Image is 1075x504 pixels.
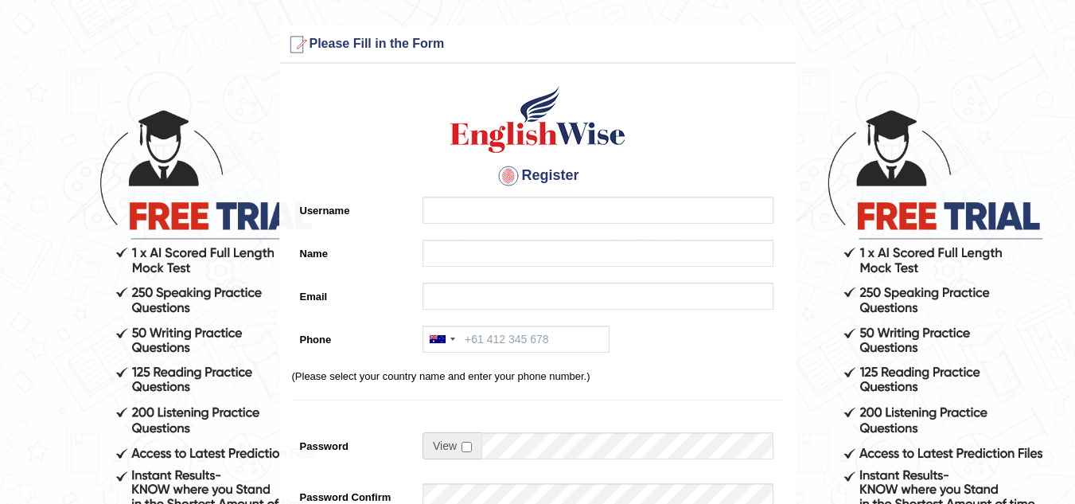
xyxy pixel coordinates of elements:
div: Australia: +61 [423,326,460,352]
label: Username [292,197,415,218]
p: (Please select your country name and enter your phone number.) [292,369,784,384]
h4: Register [292,163,784,189]
h3: Please Fill in the Form [284,32,792,57]
label: Name [292,240,415,261]
label: Email [292,283,415,304]
input: Show/Hide Password [462,442,472,452]
label: Phone [292,326,415,347]
label: Password [292,432,415,454]
img: Logo of English Wise create a new account for intelligent practice with AI [447,84,629,155]
input: +61 412 345 678 [423,326,610,353]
